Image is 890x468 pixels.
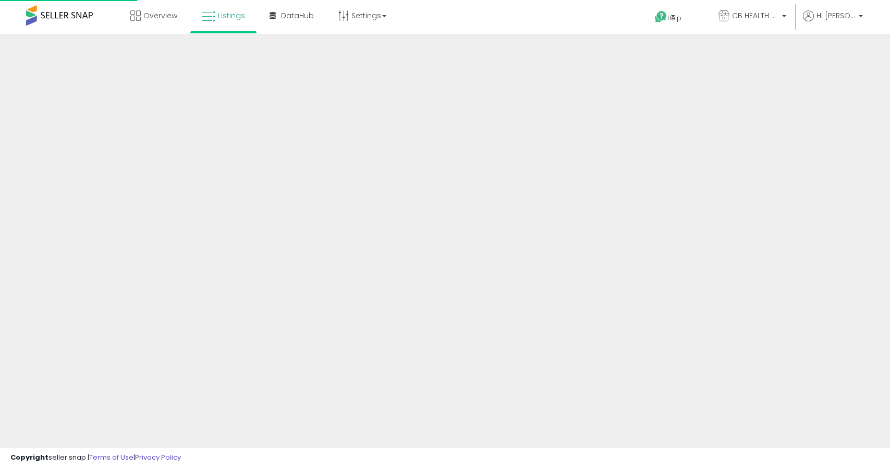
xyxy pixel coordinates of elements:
[667,14,681,22] span: Help
[135,452,181,462] a: Privacy Policy
[10,452,48,462] strong: Copyright
[218,10,245,21] span: Listings
[89,452,133,462] a: Terms of Use
[654,10,667,23] i: Get Help
[647,3,702,34] a: Help
[143,10,177,21] span: Overview
[10,453,181,463] div: seller snap | |
[816,10,856,21] span: Hi [PERSON_NAME]
[803,10,863,34] a: Hi [PERSON_NAME]
[281,10,314,21] span: DataHub
[732,10,779,21] span: CB HEALTH AND SPORTING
